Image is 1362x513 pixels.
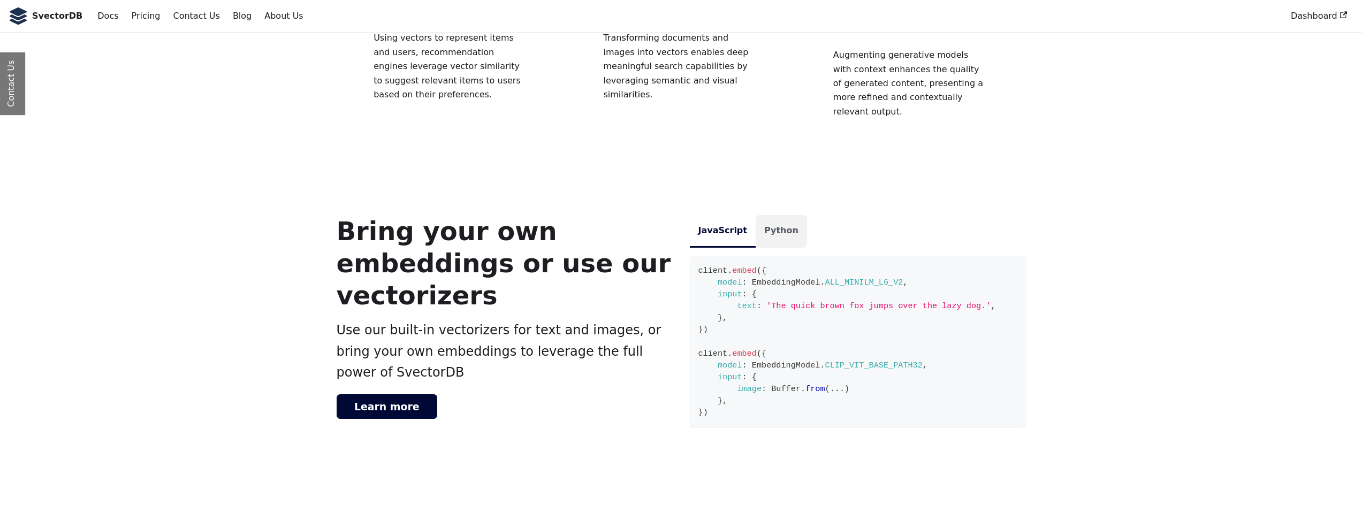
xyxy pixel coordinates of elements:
[690,215,756,248] li: JavaScript
[833,48,988,119] p: Augmenting generative models with context enhances the quality of generated content, presenting a...
[757,266,762,275] span: (
[727,266,732,275] span: .
[9,7,28,25] img: SvectorDB Logo
[698,266,728,275] span: client
[337,323,661,380] span: Use our built-in vectorizers for text and images, or bring your own embeddings to leverage the fu...
[757,349,762,358] span: (
[742,372,747,382] span: :
[698,349,728,358] span: client
[722,313,727,323] span: ,
[718,372,742,382] span: input
[844,384,849,394] span: )
[752,289,757,299] span: {
[718,289,742,299] span: input
[718,278,742,287] span: model
[732,266,757,275] span: embed
[737,301,756,311] span: text
[752,278,820,287] span: EmbeddingModel
[762,384,766,394] span: :
[32,9,82,23] b: SvectorDB
[337,215,673,311] h3: Bring your own embeddings or use our vectorizers
[825,361,923,370] span: CLIP_VIT_BASE_PATH32
[732,349,757,358] span: embed
[825,278,903,287] span: ALL_MINILM_L6_V2
[756,215,807,248] li: Python
[91,7,125,25] a: Docs
[226,7,258,25] a: Blog
[166,7,226,25] a: Contact Us
[703,408,708,417] span: )
[337,394,438,419] a: Learn more
[698,408,703,417] span: }
[771,384,801,394] span: Buffer
[742,361,747,370] span: :
[757,301,762,311] span: :
[727,349,732,358] span: .
[801,384,805,394] span: .
[1284,7,1353,25] a: Dashboard
[903,278,908,287] span: ,
[258,7,309,25] a: About Us
[718,396,722,405] span: }
[742,278,747,287] span: :
[805,384,825,394] span: from
[718,361,742,370] span: model
[737,384,762,394] span: image
[825,384,830,394] span: (
[830,384,844,394] span: ...
[742,289,747,299] span: :
[923,361,927,370] span: ,
[991,301,995,311] span: ,
[762,266,766,275] span: {
[752,372,757,382] span: {
[374,31,529,102] p: Using vectors to represent items and users, recommendation engines leverage vector similarity to ...
[698,325,703,334] span: }
[820,278,825,287] span: .
[722,396,727,405] span: ,
[762,349,766,358] span: {
[125,7,167,25] a: Pricing
[603,31,758,102] p: Transforming documents and images into vectors enables deep meaningful search capabilities by lev...
[820,361,825,370] span: .
[718,313,722,323] span: }
[703,325,708,334] span: )
[752,361,820,370] span: EmbeddingModel
[9,7,82,25] a: SvectorDB LogoSvectorDB
[766,301,991,311] span: 'The quick brown fox jumps over the lazy dog.'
